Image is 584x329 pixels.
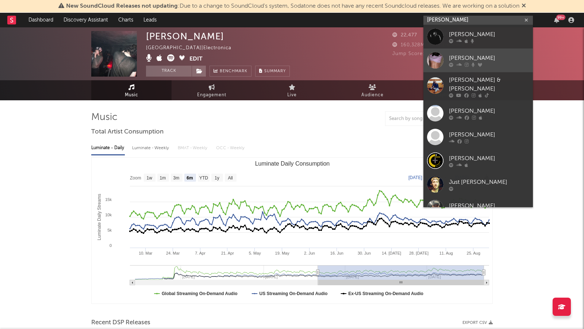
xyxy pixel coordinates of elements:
a: Live [252,80,332,100]
text: Ex-US Streaming On-Demand Audio [348,291,423,296]
div: Luminate - Weekly [132,142,170,154]
input: Search by song name or URL [385,116,462,122]
text: 1m [160,175,166,181]
input: Search for artists [423,16,533,25]
text: [DATE] [408,175,422,180]
text: 28. [DATE] [409,251,429,255]
span: Engagement [197,91,226,100]
div: [PERSON_NAME] [449,30,529,39]
a: Audience [332,80,412,100]
text: 3m [173,175,180,181]
button: 99+ [554,17,559,23]
text: 1w [147,175,153,181]
span: Benchmark [220,67,247,76]
span: Dismiss [522,3,526,9]
a: Charts [113,13,138,27]
text: 25. Aug [467,251,480,255]
a: Dashboard [23,13,58,27]
text: 5k [107,228,112,232]
text: 7. Apr [195,251,205,255]
a: [PERSON_NAME] [423,149,533,173]
div: [PERSON_NAME] [449,54,529,63]
a: Playlists/Charts [412,80,493,100]
span: Total Artist Consumption [91,128,164,136]
a: Leads [138,13,162,27]
text: Luminate Daily Consumption [255,160,330,167]
text: 2. Jun [304,251,315,255]
button: Export CSV [462,321,493,325]
div: [GEOGRAPHIC_DATA] | Electronica [146,44,240,53]
span: 160,328 Monthly Listeners [392,43,465,47]
text: Luminate Daily Streams [97,194,102,240]
text: All [228,175,233,181]
a: Discovery Assistant [58,13,113,27]
text: 24. Mar [166,251,180,255]
a: Engagement [172,80,252,100]
text: 10k [105,213,112,217]
div: Just [PERSON_NAME] [449,178,529,187]
a: Just [PERSON_NAME] [423,173,533,196]
text: 30. Jun [358,251,371,255]
text: 0 [109,243,112,248]
text: 5. May [249,251,261,255]
text: YTD [199,175,208,181]
div: Luminate - Daily [91,142,125,154]
a: [PERSON_NAME] & [PERSON_NAME] [423,72,533,101]
span: : Due to a change to SoundCloud's system, Sodatone does not have any recent Soundcloud releases. ... [66,3,519,9]
span: Summary [264,69,286,73]
text: Zoom [130,175,141,181]
button: Edit [189,54,203,63]
text: 19. May [275,251,290,255]
span: Recent DSP Releases [91,318,150,327]
a: [PERSON_NAME] [423,196,533,220]
div: [PERSON_NAME] [449,154,529,163]
div: [PERSON_NAME] [449,107,529,116]
a: Music [91,80,172,100]
div: 99 + [556,15,565,20]
span: New SoundCloud Releases not updating [66,3,178,9]
div: [PERSON_NAME] & [PERSON_NAME] [449,76,529,93]
text: 21. Apr [221,251,234,255]
a: Benchmark [210,66,251,77]
span: Music [125,91,138,100]
text: 10. Mar [139,251,153,255]
span: Live [287,91,297,100]
text: 15k [105,197,112,202]
button: Summary [255,66,290,77]
span: 22,477 [392,33,417,38]
button: Track [146,66,192,77]
text: 6m [187,175,193,181]
a: [PERSON_NAME] [423,49,533,72]
text: 14. [DATE] [382,251,401,255]
text: 11. Aug [439,251,453,255]
span: Audience [361,91,384,100]
div: [PERSON_NAME] [449,131,529,139]
text: 16. Jun [330,251,343,255]
div: [PERSON_NAME] [146,31,224,42]
svg: Luminate Daily Consumption [92,158,493,303]
text: US Streaming On-Demand Audio [260,291,328,296]
div: [PERSON_NAME] [449,202,529,210]
a: [PERSON_NAME] [423,125,533,149]
a: [PERSON_NAME] [423,25,533,49]
a: [PERSON_NAME] [423,101,533,125]
text: 1y [215,175,219,181]
text: Global Streaming On-Demand Audio [162,291,238,296]
span: Jump Score: 79.9 [392,51,435,56]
